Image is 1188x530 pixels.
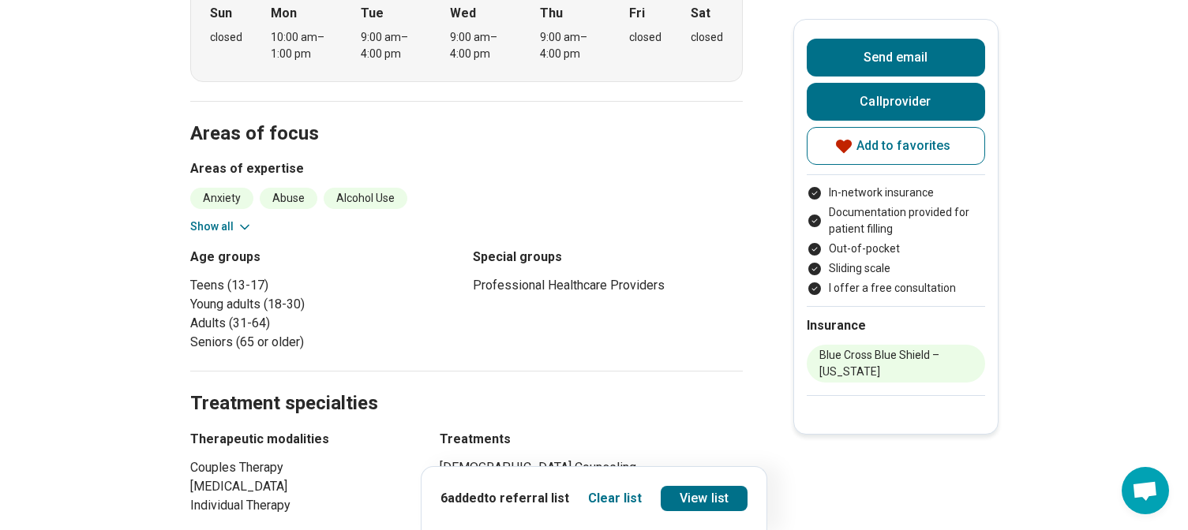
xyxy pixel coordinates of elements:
[807,204,985,237] li: Documentation provided for patient filling
[540,29,601,62] div: 9:00 am – 4:00 pm
[540,4,563,23] strong: Thu
[210,4,232,23] strong: Sun
[807,241,985,257] li: Out-of-pocket
[190,353,743,417] h2: Treatment specialties
[1122,467,1169,514] div: Open chat
[473,276,743,295] li: Professional Healthcare Providers
[190,188,253,209] li: Anxiety
[190,496,411,515] li: Individual Therapy
[807,345,985,383] li: Blue Cross Blue Shield – [US_STATE]
[807,280,985,297] li: I offer a free consultation
[691,29,723,46] div: closed
[440,430,743,449] h3: Treatments
[271,4,297,23] strong: Mon
[271,29,332,62] div: 10:00 am – 1:00 pm
[450,4,476,23] strong: Wed
[190,477,411,496] li: [MEDICAL_DATA]
[807,185,985,201] li: In-network insurance
[661,486,748,511] a: View list
[190,314,460,333] li: Adults (31-64)
[440,458,743,477] li: [DEMOGRAPHIC_DATA] Counseling
[807,127,985,165] button: Add to favorites
[190,218,253,235] button: Show all
[190,333,460,352] li: Seniors (65 or older)
[807,39,985,77] button: Send email
[190,295,460,314] li: Young adults (18-30)
[450,29,511,62] div: 9:00 am – 4:00 pm
[588,489,642,508] button: Clear list
[807,83,985,121] button: Callprovider
[484,491,569,506] span: to referral list
[190,159,743,178] h3: Areas of expertise
[807,185,985,297] ul: Payment options
[629,4,645,23] strong: Fri
[473,248,743,267] h3: Special groups
[210,29,242,46] div: closed
[629,29,661,46] div: closed
[190,276,460,295] li: Teens (13-17)
[361,29,422,62] div: 9:00 am – 4:00 pm
[440,489,569,508] p: 6 added
[361,4,384,23] strong: Tue
[691,4,710,23] strong: Sat
[190,458,411,477] li: Couples Therapy
[190,430,411,449] h3: Therapeutic modalities
[807,316,985,335] h2: Insurance
[260,188,317,209] li: Abuse
[324,188,407,209] li: Alcohol Use
[190,248,460,267] h3: Age groups
[190,83,743,147] h2: Areas of focus
[807,260,985,277] li: Sliding scale
[856,140,951,152] span: Add to favorites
